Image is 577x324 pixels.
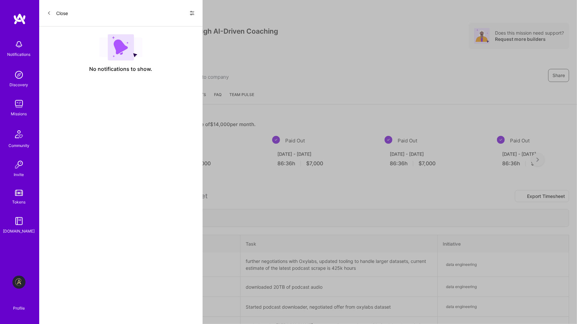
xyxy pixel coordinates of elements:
div: Invite [14,171,24,178]
span: No notifications to show. [90,66,153,73]
img: Aldea: Transforming Behavior Change Through AI-Driven Coaching [12,276,25,289]
img: logo [13,13,26,25]
div: Profile [13,305,25,311]
img: discovery [12,68,25,81]
img: Community [11,126,27,142]
button: Close [47,8,68,18]
img: Invite [12,158,25,171]
div: Missions [11,110,27,117]
img: guide book [12,215,25,228]
div: Community [8,142,29,149]
img: bell [12,38,25,51]
img: tokens [15,190,23,196]
div: Notifications [8,51,31,58]
div: [DOMAIN_NAME] [3,228,35,235]
a: Profile [11,298,27,311]
div: Tokens [12,199,26,205]
img: teamwork [12,97,25,110]
a: Aldea: Transforming Behavior Change Through AI-Driven Coaching [11,276,27,289]
div: Discovery [10,81,28,88]
img: empty [99,34,142,60]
